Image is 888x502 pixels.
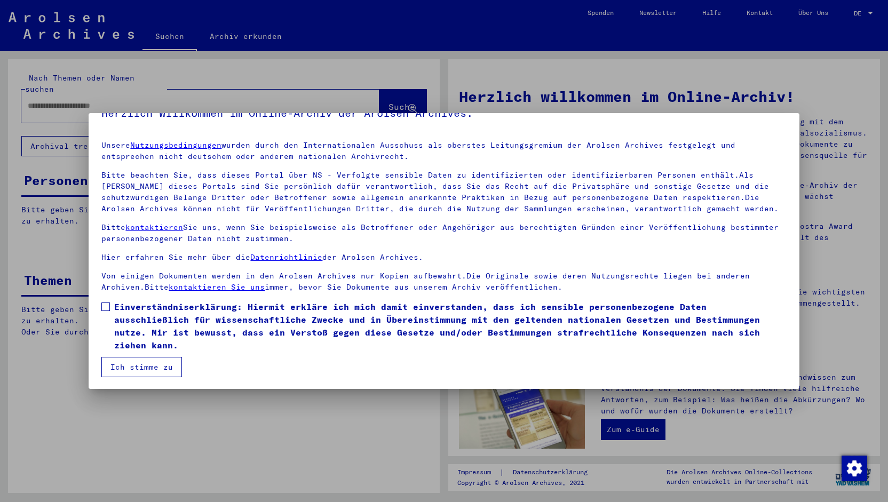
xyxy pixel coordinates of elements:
a: kontaktieren [125,222,183,232]
p: Hier erfahren Sie mehr über die der Arolsen Archives. [101,252,786,263]
p: Von einigen Dokumenten werden in den Arolsen Archives nur Kopien aufbewahrt.Die Originale sowie d... [101,270,786,293]
a: Datenrichtlinie [250,252,322,262]
a: Nutzungsbedingungen [130,140,221,150]
span: Einverständniserklärung: Hiermit erkläre ich mich damit einverstanden, dass ich sensible personen... [114,300,786,352]
img: Zustimmung ändern [842,456,867,481]
button: Ich stimme zu [101,357,182,377]
p: Bitte beachten Sie, dass dieses Portal über NS - Verfolgte sensible Daten zu identifizierten oder... [101,170,786,214]
p: Bitte Sie uns, wenn Sie beispielsweise als Betroffener oder Angehöriger aus berechtigten Gründen ... [101,222,786,244]
h5: Herzlich Willkommen im Online-Archiv der Arolsen Archives. [101,105,786,122]
div: Zustimmung ändern [841,455,867,481]
a: kontaktieren Sie uns [169,282,265,292]
p: Unsere wurden durch den Internationalen Ausschuss als oberstes Leitungsgremium der Arolsen Archiv... [101,140,786,162]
